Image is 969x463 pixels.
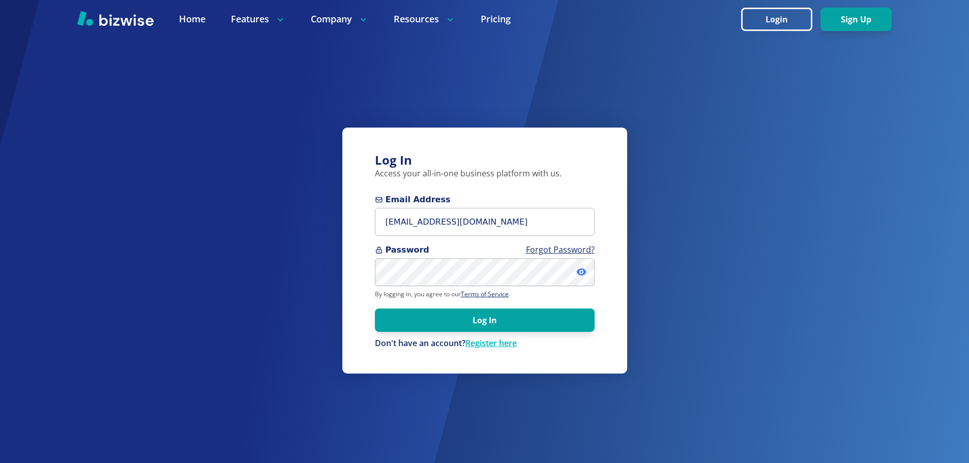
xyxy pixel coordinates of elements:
button: Login [741,8,812,31]
h3: Log In [375,152,595,169]
p: Features [231,13,285,25]
a: Pricing [481,13,511,25]
p: Don't have an account? [375,338,595,349]
span: Email Address [375,194,595,206]
button: Sign Up [820,8,892,31]
p: Access your all-in-one business platform with us. [375,168,595,179]
a: Terms of Service [461,290,509,298]
a: Login [741,15,820,24]
div: Don't have an account?Register here [375,338,595,349]
a: Home [179,13,205,25]
a: Register here [465,337,517,349]
img: Bizwise Logo [77,11,154,26]
p: Company [311,13,368,25]
button: Log In [375,308,595,332]
span: Password [375,244,595,256]
a: Sign Up [820,15,892,24]
a: Forgot Password? [526,244,595,255]
input: you@example.com [375,208,595,236]
p: By logging in, you agree to our . [375,290,595,298]
p: Resources [394,13,455,25]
